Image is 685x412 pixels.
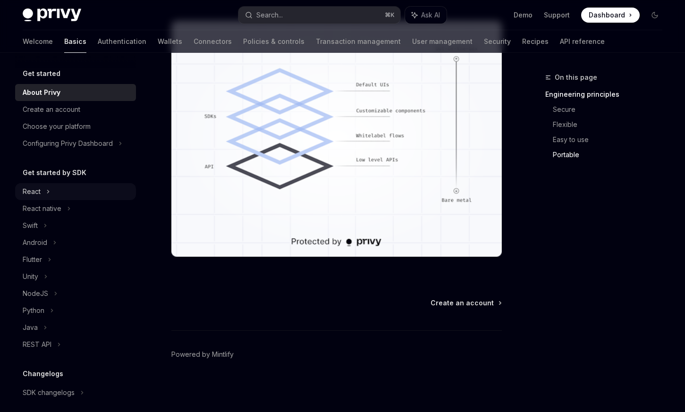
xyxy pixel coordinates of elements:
a: Dashboard [581,8,640,23]
div: NodeJS [23,288,48,299]
div: Swift [23,220,38,231]
a: API reference [560,30,605,53]
div: Unity [23,271,38,282]
a: Recipes [522,30,549,53]
span: ⌘ K [385,11,395,19]
a: Policies & controls [243,30,304,53]
a: Support [544,10,570,20]
a: Choose your platform [15,118,136,135]
img: images/Customization.png [171,21,502,257]
a: Wallets [158,30,182,53]
div: About Privy [23,87,60,98]
a: Demo [514,10,533,20]
span: Ask AI [421,10,440,20]
a: Create an account [431,298,501,308]
h5: Get started by SDK [23,167,86,178]
a: Engineering principles [545,87,670,102]
button: Ask AI [405,7,447,24]
div: Python [23,305,44,316]
div: SDK changelogs [23,387,75,398]
div: Search... [256,9,283,21]
button: Search...⌘K [238,7,400,24]
div: Choose your platform [23,121,91,132]
span: Dashboard [589,10,625,20]
div: REST API [23,339,51,350]
div: Java [23,322,38,333]
button: Toggle dark mode [647,8,662,23]
a: About Privy [15,84,136,101]
a: Portable [553,147,670,162]
div: Flutter [23,254,42,265]
a: Security [484,30,511,53]
a: Transaction management [316,30,401,53]
div: Create an account [23,104,80,115]
a: User management [412,30,473,53]
span: On this page [555,72,597,83]
div: React native [23,203,61,214]
div: Android [23,237,47,248]
a: Authentication [98,30,146,53]
h5: Changelogs [23,368,63,379]
a: Welcome [23,30,53,53]
a: Connectors [194,30,232,53]
a: Secure [553,102,670,117]
a: Create an account [15,101,136,118]
h5: Get started [23,68,60,79]
a: Easy to use [553,132,670,147]
a: Powered by Mintlify [171,350,234,359]
a: Flexible [553,117,670,132]
span: Create an account [431,298,494,308]
img: dark logo [23,8,81,22]
a: Basics [64,30,86,53]
div: Configuring Privy Dashboard [23,138,113,149]
div: React [23,186,41,197]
